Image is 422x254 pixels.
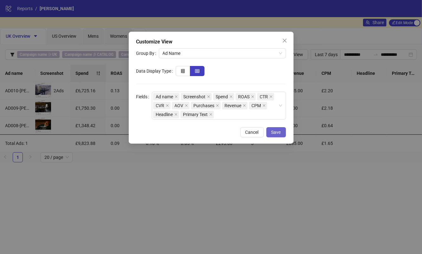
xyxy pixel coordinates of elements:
[185,104,188,107] span: close
[249,102,267,109] span: CPM
[216,93,228,100] span: Spend
[245,130,259,135] span: Cancel
[191,102,221,109] span: Purchases
[136,38,286,46] div: Customize View
[156,93,173,100] span: Ad name
[136,92,152,102] label: Fields
[269,95,273,98] span: close
[230,95,233,98] span: close
[252,102,261,109] span: CPM
[153,102,171,109] span: CVR
[156,111,173,118] span: Headline
[136,48,159,58] label: Group By
[225,102,242,109] span: Revenue
[271,130,281,135] span: Save
[181,69,185,73] span: insert-row-left
[194,102,215,109] span: Purchases
[195,69,199,73] span: table
[213,93,234,101] span: Spend
[243,104,246,107] span: close
[172,102,190,109] span: AOV
[251,95,254,98] span: close
[181,93,212,101] span: Screenshot
[207,95,210,98] span: close
[222,102,248,109] span: Revenue
[184,93,206,100] span: Screenshot
[216,104,219,107] span: close
[163,49,282,58] span: Ad Name
[280,36,290,46] button: Close
[175,102,184,109] span: AOV
[260,93,268,100] span: CTR
[156,102,165,109] span: CVR
[238,93,250,100] span: ROAS
[282,38,287,43] span: close
[175,95,178,98] span: close
[257,93,274,101] span: CTR
[266,127,286,137] button: Save
[153,93,179,101] span: Ad name
[209,113,212,116] span: close
[183,111,208,118] span: Primary Text
[136,66,176,76] label: Data Display Type
[174,113,178,116] span: close
[263,104,266,107] span: close
[153,111,179,118] span: Headline
[240,127,264,137] button: Cancel
[166,104,169,107] span: close
[236,93,256,101] span: ROAS
[180,111,214,118] span: Primary Text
